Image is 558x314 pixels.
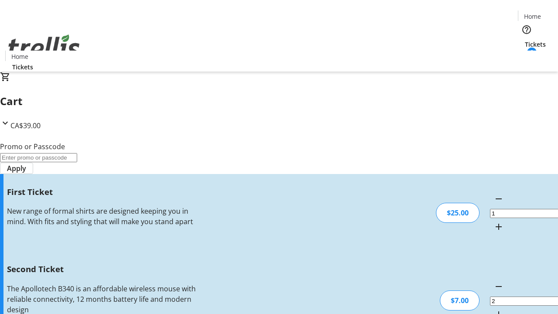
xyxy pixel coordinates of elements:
[490,190,507,208] button: Decrement by one
[440,290,480,311] div: $7.00
[518,49,535,66] button: Cart
[10,121,41,130] span: CA$39.00
[490,278,507,295] button: Decrement by one
[518,40,553,49] a: Tickets
[518,12,546,21] a: Home
[7,163,26,174] span: Apply
[7,263,197,275] h3: Second Ticket
[5,62,40,72] a: Tickets
[524,12,541,21] span: Home
[518,21,535,38] button: Help
[11,52,28,61] span: Home
[5,25,83,68] img: Orient E2E Organization zk00dQfJK4's Logo
[12,62,33,72] span: Tickets
[7,206,197,227] div: New range of formal shirts are designed keeping you in mind. With fits and styling that will make...
[436,203,480,223] div: $25.00
[490,218,507,235] button: Increment by one
[6,52,34,61] a: Home
[7,186,197,198] h3: First Ticket
[525,40,546,49] span: Tickets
